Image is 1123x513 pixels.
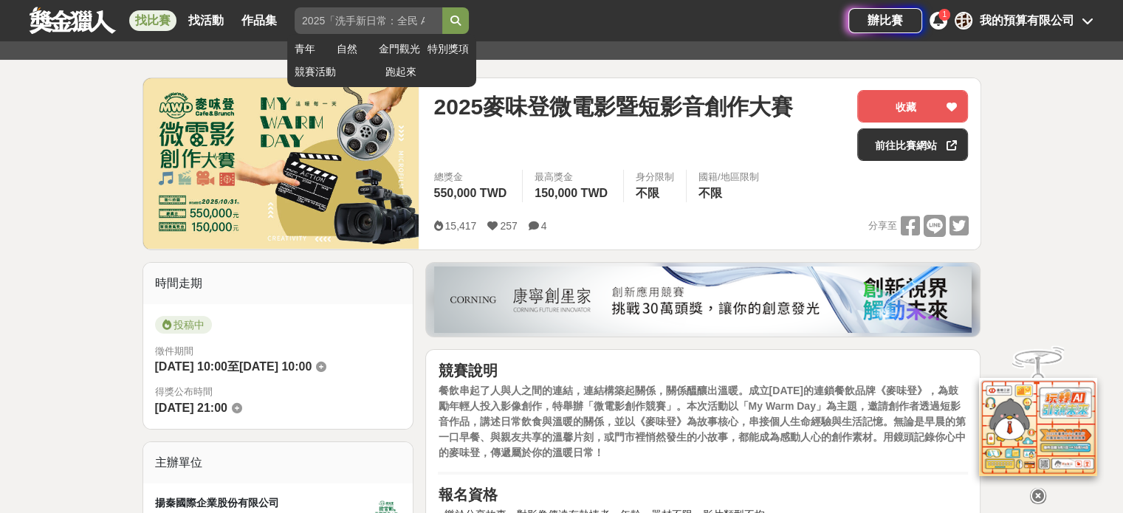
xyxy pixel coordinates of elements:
[698,170,759,185] div: 國籍/地區限制
[155,495,372,511] div: 揚秦國際企業股份有限公司
[857,90,968,123] button: 收藏
[379,41,420,57] a: 金門觀光
[236,10,283,31] a: 作品集
[295,41,329,57] a: 青年
[444,220,476,232] span: 15,417
[295,7,442,34] input: 2025「洗手新日常：全民 ALL IN」洗手歌全台徵選
[979,378,1097,476] img: d2146d9a-e6f6-4337-9592-8cefde37ba6b.png
[337,41,371,57] a: 自然
[433,187,506,199] span: 550,000 TWD
[698,187,722,199] span: 不限
[143,442,413,483] div: 主辦單位
[438,362,497,379] strong: 競賽說明
[636,170,674,185] div: 身分限制
[227,360,239,373] span: 至
[942,10,947,18] span: 1
[434,266,972,333] img: be6ed63e-7b41-4cb8-917a-a53bd949b1b4.png
[182,10,230,31] a: 找活動
[155,316,212,334] span: 投稿中
[541,220,547,232] span: 4
[129,10,176,31] a: 找比賽
[143,78,419,249] img: Cover Image
[143,263,413,304] div: 時間走期
[438,486,497,503] strong: 報名資格
[857,128,968,161] a: 前往比賽網站
[155,345,193,357] span: 徵件期間
[500,220,517,232] span: 257
[535,187,608,199] span: 150,000 TWD
[155,402,227,414] span: [DATE] 21:00
[848,8,922,33] a: 辦比賽
[239,360,312,373] span: [DATE] 10:00
[868,215,896,237] span: 分享至
[427,41,469,57] a: 特別獎項
[433,90,793,123] span: 2025麥味登微電影暨短影音創作大賽
[955,12,972,30] div: 我
[295,64,378,80] a: 競賽活動
[155,385,402,399] span: 得獎公布時間
[535,170,611,185] span: 最高獎金
[980,12,1074,30] div: 我的預算有限公司
[433,170,510,185] span: 總獎金
[385,64,469,80] a: 跑起來
[636,187,659,199] span: 不限
[155,360,227,373] span: [DATE] 10:00
[438,385,965,458] strong: 餐飲串起了人與人之間的連結，連結構築起關係，關係醞釀出溫暖。成立[DATE]的連鎖餐飲品牌《麥味登》，為鼓勵年輕人投入影像創作，特舉辦「微電影創作競賽」。本次活動以「My Warm Day」為主...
